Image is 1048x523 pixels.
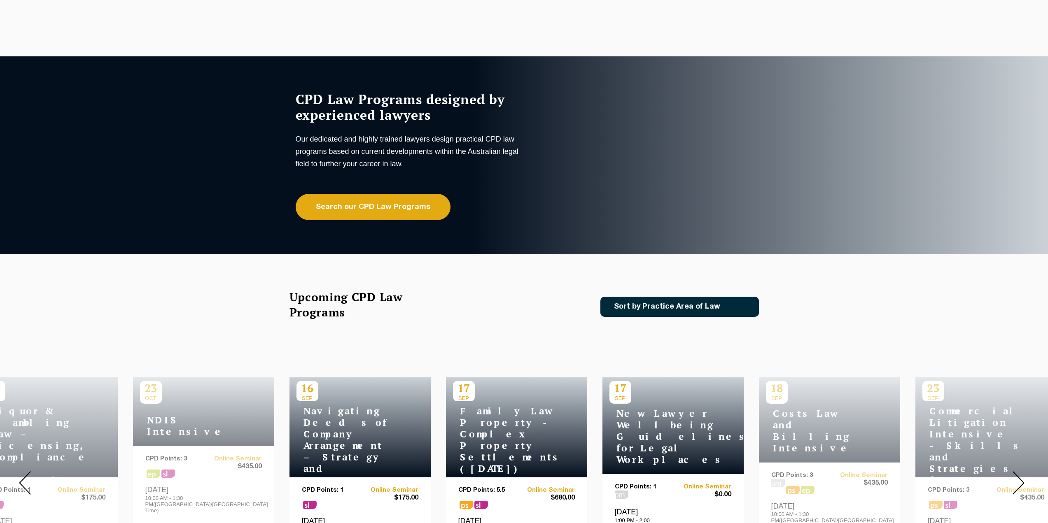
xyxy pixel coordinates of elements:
[673,483,731,490] a: Online Seminar
[516,487,575,494] a: Online Seminar
[296,194,450,220] a: Search our CPD Law Programs
[453,395,475,401] span: SEP
[296,91,522,123] h1: CPD Law Programs designed by experienced lawyers
[453,405,556,474] h4: Family Law Property - Complex Property Settlements ([DATE])
[615,483,673,490] p: CPD Points: 1
[296,405,399,486] h4: Navigating Deeds of Company Arrangement – Strategy and Structure
[360,487,418,494] a: Online Seminar
[609,408,712,465] h4: New Lawyer Wellbeing Guidelines for Legal Workplaces
[516,494,575,502] span: $680.00
[289,289,423,320] h2: Upcoming CPD Law Programs
[673,490,731,499] span: $0.00
[615,490,628,499] span: pm
[609,395,631,401] span: SEP
[458,487,517,494] p: CPD Points: 5.5
[733,303,743,310] img: Icon
[360,494,418,502] span: $175.00
[19,471,31,495] img: Prev
[296,133,522,170] p: Our dedicated and highly trained lawyers design practical CPD law programs based on current devel...
[303,501,317,509] span: sl
[302,487,360,494] p: CPD Points: 1
[1013,471,1025,495] img: Next
[474,501,488,509] span: sl
[460,501,473,509] span: ps
[296,381,318,395] p: 16
[600,297,759,317] a: Sort by Practice Area of Law
[453,381,475,395] p: 17
[609,381,631,395] p: 17
[296,395,318,401] span: SEP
